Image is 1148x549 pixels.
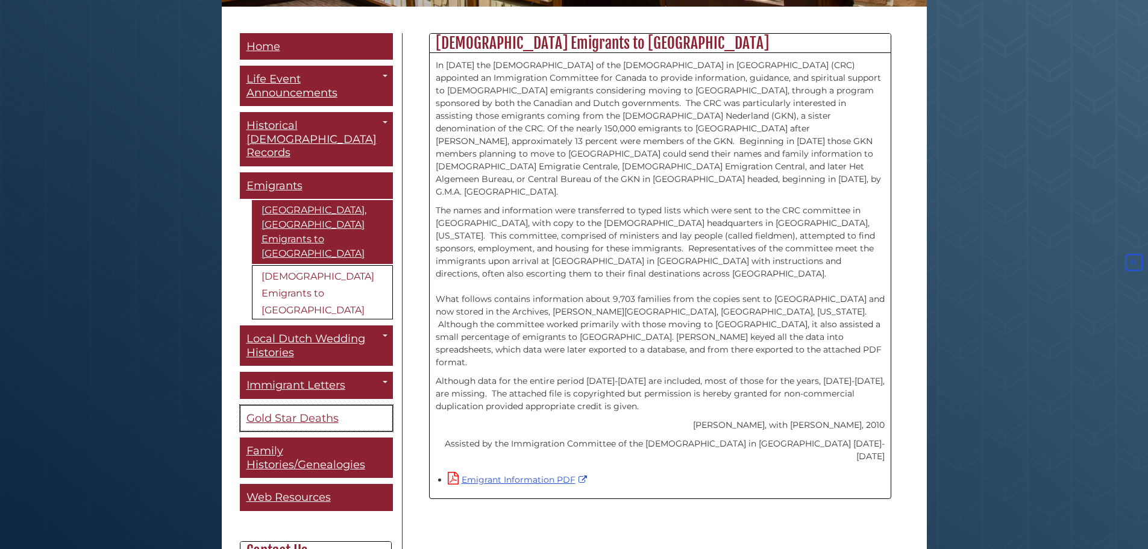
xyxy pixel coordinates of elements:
a: [GEOGRAPHIC_DATA], [GEOGRAPHIC_DATA] Emigrants to [GEOGRAPHIC_DATA] [252,200,393,264]
span: Historical [DEMOGRAPHIC_DATA] Records [246,119,377,159]
span: Local Dutch Wedding Histories [246,332,365,359]
p: Although data for the entire period [DATE]-[DATE] are included, most of those for the years, [DAT... [436,375,885,413]
span: Immigrant Letters [246,378,345,392]
span: Emigrants [246,179,303,192]
a: Emigrants [240,172,393,199]
a: Family Histories/Genealogies [240,438,393,478]
a: Home [240,33,393,60]
h2: [DEMOGRAPHIC_DATA] Emigrants to [GEOGRAPHIC_DATA] [430,34,891,53]
a: Gold Star Deaths [240,405,393,432]
span: Home [246,40,280,53]
a: Local Dutch Wedding Histories [240,325,393,366]
p: Assisted by the Immigration Committee of the [DEMOGRAPHIC_DATA] in [GEOGRAPHIC_DATA] [DATE]-[DATE] [436,438,885,463]
a: Immigrant Letters [240,372,393,399]
span: Web Resources [246,491,331,504]
span: Life Event Announcements [246,72,337,99]
p: The names and information were transferred to typed lists which were sent to the CRC committee in... [436,204,885,369]
a: [DEMOGRAPHIC_DATA] Emigrants to [GEOGRAPHIC_DATA] [252,265,393,319]
p: [PERSON_NAME], with [PERSON_NAME], 2010 [436,419,885,431]
a: Life Event Announcements [240,66,393,106]
a: Emigrant Information PDF [448,474,590,485]
a: Historical [DEMOGRAPHIC_DATA] Records [240,112,393,166]
p: In [DATE] the [DEMOGRAPHIC_DATA] of the [DEMOGRAPHIC_DATA] in [GEOGRAPHIC_DATA] (CRC) appointed a... [436,59,885,198]
a: Back to Top [1123,257,1145,268]
span: Family Histories/Genealogies [246,444,365,471]
span: Gold Star Deaths [246,412,339,425]
a: Web Resources [240,484,393,511]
